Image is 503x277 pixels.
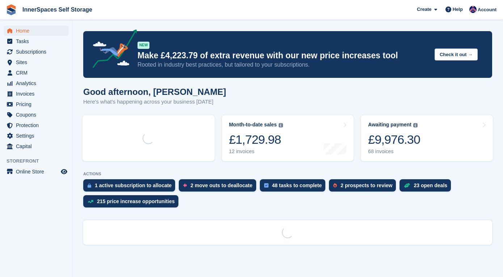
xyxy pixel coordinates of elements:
[16,120,59,130] span: Protection
[368,122,411,128] div: Awaiting payment
[16,57,59,67] span: Sites
[329,179,400,195] a: 2 prospects to review
[361,115,493,161] a: Awaiting payment £9,976.30 68 invoices
[16,36,59,46] span: Tasks
[4,26,68,36] a: menu
[7,158,72,165] span: Storefront
[83,87,226,97] h1: Good afternoon, [PERSON_NAME]
[20,4,95,16] a: InnerSpaces Self Storage
[478,6,496,13] span: Account
[16,167,59,177] span: Online Store
[4,36,68,46] a: menu
[404,183,410,188] img: deal-1b604bf984904fb50ccaf53a9ad4b4a5d6e5aea283cecdc64d6e3604feb123c2.svg
[183,183,187,188] img: move_outs_to_deallocate_icon-f764333ba52eb49d3ac5e1228854f67142a1ed5810a6f6cc68b1a99e826820c5.svg
[435,49,478,60] button: Check it out →
[16,110,59,120] span: Coupons
[222,115,354,161] a: Month-to-date sales £1,729.98 12 invoices
[16,78,59,88] span: Analytics
[16,68,59,78] span: CRM
[83,195,182,211] a: 215 price increase opportunities
[60,167,68,176] a: Preview store
[413,123,418,127] img: icon-info-grey-7440780725fd019a000dd9b08b2336e03edf1995a4989e88bcd33f0948082b44.svg
[4,78,68,88] a: menu
[368,132,420,147] div: £9,976.30
[453,6,463,13] span: Help
[86,29,137,71] img: price-adjustments-announcement-icon-8257ccfd72463d97f412b2fc003d46551f7dbcb40ab6d574587a9cd5c0d94...
[138,50,429,61] p: Make £4,223.79 of extra revenue with our new price increases tool
[4,89,68,99] a: menu
[83,172,492,176] p: ACTIONS
[229,132,283,147] div: £1,729.98
[97,198,175,204] div: 215 price increase opportunities
[138,61,429,69] p: Rooted in industry best practices, but tailored to your subscriptions.
[4,99,68,109] a: menu
[4,141,68,151] a: menu
[95,182,172,188] div: 1 active subscription to allocate
[341,182,392,188] div: 2 prospects to review
[400,179,455,195] a: 23 open deals
[417,6,431,13] span: Create
[4,120,68,130] a: menu
[88,183,91,188] img: active_subscription_to_allocate_icon-d502201f5373d7db506a760aba3b589e785aa758c864c3986d89f69b8ff3...
[279,123,283,127] img: icon-info-grey-7440780725fd019a000dd9b08b2336e03edf1995a4989e88bcd33f0948082b44.svg
[4,110,68,120] a: menu
[16,47,59,57] span: Subscriptions
[190,182,252,188] div: 2 move outs to deallocate
[264,183,269,188] img: task-75834270c22a3079a89374b754ae025e5fb1db73e45f91037f5363f120a921f8.svg
[272,182,322,188] div: 48 tasks to complete
[88,200,93,203] img: price_increase_opportunities-93ffe204e8149a01c8c9dc8f82e8f89637d9d84a8eef4429ea346261dce0b2c0.svg
[414,182,447,188] div: 23 open deals
[333,183,337,188] img: prospect-51fa495bee0391a8d652442698ab0144808aea92771e9ea1ae160a38d050c398.svg
[179,179,259,195] a: 2 move outs to deallocate
[469,6,477,13] img: Dominic Hampson
[83,98,226,106] p: Here's what's happening across your business [DATE]
[229,148,283,155] div: 12 invoices
[16,99,59,109] span: Pricing
[16,89,59,99] span: Invoices
[4,68,68,78] a: menu
[4,47,68,57] a: menu
[4,57,68,67] a: menu
[4,131,68,141] a: menu
[4,167,68,177] a: menu
[6,4,17,15] img: stora-icon-8386f47178a22dfd0bd8f6a31ec36ba5ce8667c1dd55bd0f319d3a0aa187defe.svg
[16,131,59,141] span: Settings
[229,122,277,128] div: Month-to-date sales
[368,148,420,155] div: 68 invoices
[83,179,179,195] a: 1 active subscription to allocate
[16,26,59,36] span: Home
[16,141,59,151] span: Capital
[138,42,149,49] div: NEW
[260,179,329,195] a: 48 tasks to complete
